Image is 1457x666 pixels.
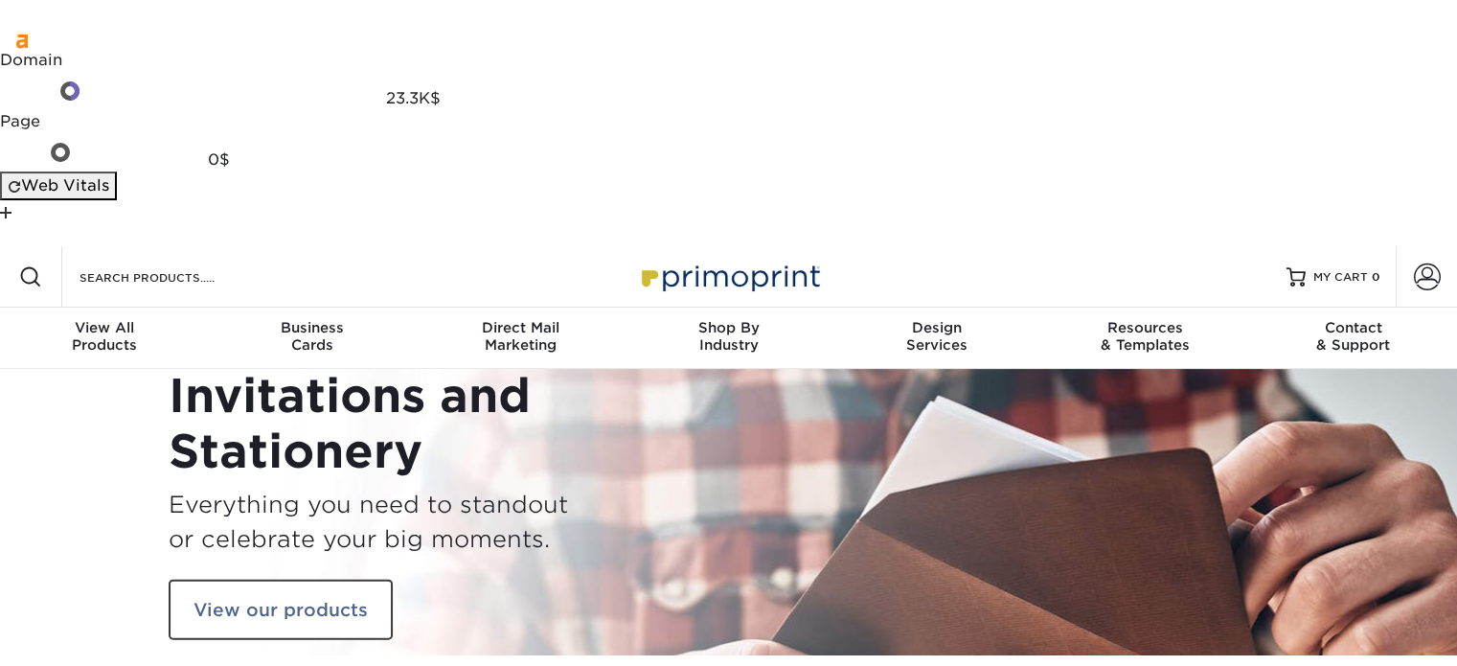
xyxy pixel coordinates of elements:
span: Shop By [625,319,832,336]
div: Marketing [417,319,625,354]
div: 23.3K$ [386,87,450,110]
div: Industry [625,319,832,354]
a: Resources& Templates [1040,308,1248,369]
div: Cards [208,319,416,354]
div: Services [832,319,1040,354]
span: st [386,72,404,87]
span: Resources [1040,319,1248,336]
span: 0 [190,145,201,160]
span: Business [208,319,416,336]
span: Contact [1249,319,1457,336]
h1: Invitations and Stationery [169,369,715,479]
span: rp [78,145,99,160]
iframe: Google Customer Reviews [5,608,163,659]
span: kw [158,145,185,160]
a: ur0 [10,143,70,162]
h3: Everything you need to standout or celebrate your big moments. [169,487,715,556]
span: 2.9K [202,83,238,99]
a: kw0 [158,145,200,160]
a: Direct MailMarketing [417,308,625,369]
div: & Templates [1040,319,1248,354]
a: rp2.9K [176,83,237,99]
div: 0$ [208,149,241,172]
span: 929.5K [114,83,169,99]
div: & Support [1249,319,1457,354]
a: rp1 [78,145,109,160]
span: 48 [36,83,56,99]
span: dr [10,83,33,99]
a: dr48 [10,81,80,101]
span: 0 [1372,270,1380,284]
a: kw10.1K [307,83,378,99]
span: kw [307,83,334,99]
a: DesignServices [832,308,1040,369]
span: 0 [231,133,242,149]
img: Primoprint [633,256,825,297]
a: rd1 [117,145,150,160]
a: BusinessCards [208,308,416,369]
span: 837 [272,83,300,99]
a: rd837 [245,83,301,99]
a: st0 [208,133,241,149]
span: Design [832,319,1040,336]
span: 13.9K [408,72,450,87]
input: SEARCH PRODUCTS..... [78,265,264,288]
span: rp [176,83,197,99]
span: Web Vitals [21,176,109,195]
a: MY CART 0 [1286,246,1380,308]
a: ar929.5K [87,83,170,99]
span: 1 [145,145,151,160]
span: rd [117,145,140,160]
span: ur [10,145,32,160]
span: 1 [103,145,110,160]
span: Direct Mail [417,319,625,336]
a: Shop ByIndustry [625,308,832,369]
span: 0 [35,145,47,160]
span: st [208,133,226,149]
span: ar [87,83,110,99]
a: st13.9K [386,72,450,87]
span: rd [245,83,268,99]
span: MY CART [1313,269,1368,286]
a: View our products [169,579,393,640]
a: Contact& Support [1249,308,1457,369]
span: 10.1K [339,83,379,99]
